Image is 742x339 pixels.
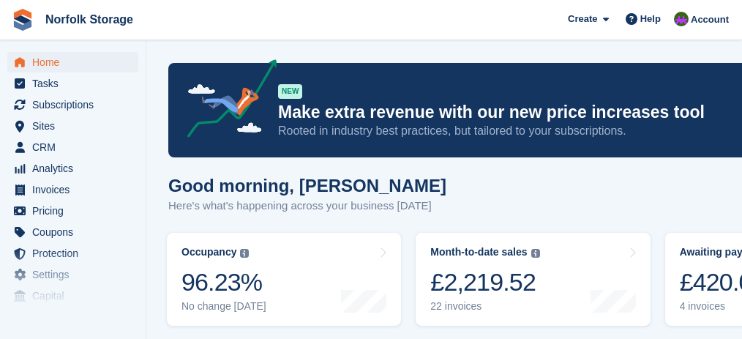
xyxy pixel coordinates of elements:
span: Subscriptions [32,94,120,115]
h1: Good morning, [PERSON_NAME] [168,176,446,195]
a: menu [7,286,138,306]
span: Protection [32,243,120,264]
a: menu [7,201,138,221]
img: stora-icon-8386f47178a22dfd0bd8f6a31ec36ba5ce8667c1dd55bd0f319d3a0aa187defe.svg [12,9,34,31]
a: menu [7,222,138,242]
a: menu [7,94,138,115]
a: menu [7,243,138,264]
span: Help [640,12,661,26]
a: Month-to-date sales £2,219.52 22 invoices [416,233,650,326]
div: No change [DATE] [181,300,266,313]
span: Invoices [32,179,120,200]
div: 22 invoices [430,300,539,313]
span: Analytics [32,158,120,179]
a: menu [7,52,138,72]
div: Month-to-date sales [430,246,527,258]
a: menu [7,179,138,200]
span: CRM [32,137,120,157]
a: menu [7,73,138,94]
img: price-adjustments-announcement-icon-8257ccfd72463d97f412b2fc003d46551f7dbcb40ab6d574587a9cd5c0d94... [175,59,277,143]
a: menu [7,264,138,285]
a: menu [7,158,138,179]
span: Capital [32,286,120,306]
div: £2,219.52 [430,267,539,297]
span: Settings [32,264,120,285]
p: Here's what's happening across your business [DATE] [168,198,446,215]
div: Occupancy [181,246,236,258]
a: menu [7,137,138,157]
span: Account [691,12,729,27]
div: 96.23% [181,267,266,297]
a: menu [7,116,138,136]
span: Tasks [32,73,120,94]
span: Coupons [32,222,120,242]
span: Pricing [32,201,120,221]
img: icon-info-grey-7440780725fd019a000dd9b08b2336e03edf1995a4989e88bcd33f0948082b44.svg [240,249,249,258]
span: Home [32,52,120,72]
a: Occupancy 96.23% No change [DATE] [167,233,401,326]
span: Create [568,12,597,26]
a: Norfolk Storage [40,7,139,31]
div: NEW [278,84,302,99]
span: Sites [32,116,120,136]
img: Tom Pearson [674,12,689,26]
img: icon-info-grey-7440780725fd019a000dd9b08b2336e03edf1995a4989e88bcd33f0948082b44.svg [531,249,540,258]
